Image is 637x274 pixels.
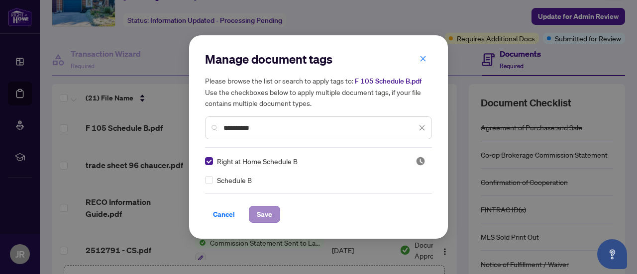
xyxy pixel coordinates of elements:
[205,75,432,108] h5: Please browse the list or search to apply tags to: Use the checkboxes below to apply multiple doc...
[416,156,425,166] span: Pending Review
[419,124,425,131] span: close
[213,206,235,222] span: Cancel
[217,156,298,167] span: Right at Home Schedule B
[420,55,426,62] span: close
[257,206,272,222] span: Save
[205,206,243,223] button: Cancel
[597,239,627,269] button: Open asap
[205,51,432,67] h2: Manage document tags
[249,206,280,223] button: Save
[217,175,252,185] span: Schedule B
[416,156,425,166] img: status
[355,77,422,86] span: F 105 Schedule B.pdf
